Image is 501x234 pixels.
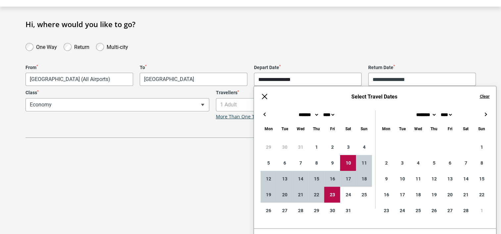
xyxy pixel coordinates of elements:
div: 1 [308,139,324,155]
label: One Way [36,42,57,50]
div: Wednesday [410,125,426,133]
div: 27 [442,203,458,218]
div: 16 [378,187,394,203]
div: 28 [458,203,474,218]
span: Melbourne, Australia [26,73,133,86]
div: 24 [340,187,356,203]
div: 24 [394,203,410,218]
span: Melbourne, Australia [25,73,133,86]
button: ← [261,110,269,118]
div: 21 [458,187,474,203]
div: 2 [324,139,340,155]
div: 21 [292,187,308,203]
h6: Select Travel Dates [275,94,473,100]
div: 22 [474,187,489,203]
div: Wednesday [292,125,308,133]
div: 9 [324,155,340,171]
div: 23 [378,203,394,218]
div: 8 [308,155,324,171]
div: 12 [261,171,276,187]
div: 31 [340,203,356,218]
div: Tuesday [276,125,292,133]
label: From [25,65,133,70]
button: → [481,110,489,118]
div: 29 [261,139,276,155]
div: 1 [474,139,489,155]
div: 18 [356,171,372,187]
div: Thursday [308,125,324,133]
div: 4 [410,155,426,171]
div: 5 [426,155,442,171]
div: 25 [356,187,372,203]
span: 1 Adult [216,98,399,111]
span: Economy [26,98,209,111]
div: 14 [292,171,308,187]
div: 1 [474,203,489,218]
button: Clear [479,94,489,99]
div: 26 [426,203,442,218]
div: Monday [378,125,394,133]
label: Return [74,42,89,50]
div: Sunday [474,125,489,133]
span: Ho Chi Minh City, Vietnam [140,73,247,86]
div: Friday [442,125,458,133]
span: Economy [25,98,209,111]
div: Monday [261,125,276,133]
div: 5 [261,155,276,171]
div: 11 [410,171,426,187]
label: Class [25,90,209,96]
div: 12 [426,171,442,187]
div: 6 [276,155,292,171]
div: 31 [292,139,308,155]
div: Saturday [340,125,356,133]
div: Friday [324,125,340,133]
div: 10 [394,171,410,187]
div: 7 [458,155,474,171]
label: Depart Date [254,65,362,70]
div: 15 [474,171,489,187]
div: 19 [261,187,276,203]
div: Sunday [356,125,372,133]
div: 25 [410,203,426,218]
div: 2 [378,155,394,171]
div: Thursday [426,125,442,133]
div: 3 [394,155,410,171]
div: 19 [426,187,442,203]
a: More Than One Traveller? [216,114,274,120]
div: 17 [394,187,410,203]
div: 20 [442,187,458,203]
span: 1 Adult [216,98,400,111]
div: 10 [340,155,356,171]
div: 18 [410,187,426,203]
div: 28 [292,203,308,218]
div: 17 [340,171,356,187]
div: 13 [276,171,292,187]
div: 4 [356,139,372,155]
div: 3 [340,139,356,155]
div: 27 [276,203,292,218]
div: 13 [442,171,458,187]
label: Multi-city [107,42,128,50]
div: 11 [356,155,372,171]
label: Travellers [216,90,400,96]
div: 23 [324,187,340,203]
div: Tuesday [394,125,410,133]
div: 7 [292,155,308,171]
div: 30 [276,139,292,155]
div: 9 [378,171,394,187]
div: 6 [442,155,458,171]
div: Saturday [458,125,474,133]
div: 15 [308,171,324,187]
div: 8 [474,155,489,171]
div: 30 [324,203,340,218]
div: 26 [261,203,276,218]
div: 16 [324,171,340,187]
div: 29 [308,203,324,218]
label: Return Date [368,65,476,70]
div: 22 [308,187,324,203]
div: 20 [276,187,292,203]
div: 14 [458,171,474,187]
h1: Hi, where would you like to go? [25,20,476,28]
label: To [140,65,247,70]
